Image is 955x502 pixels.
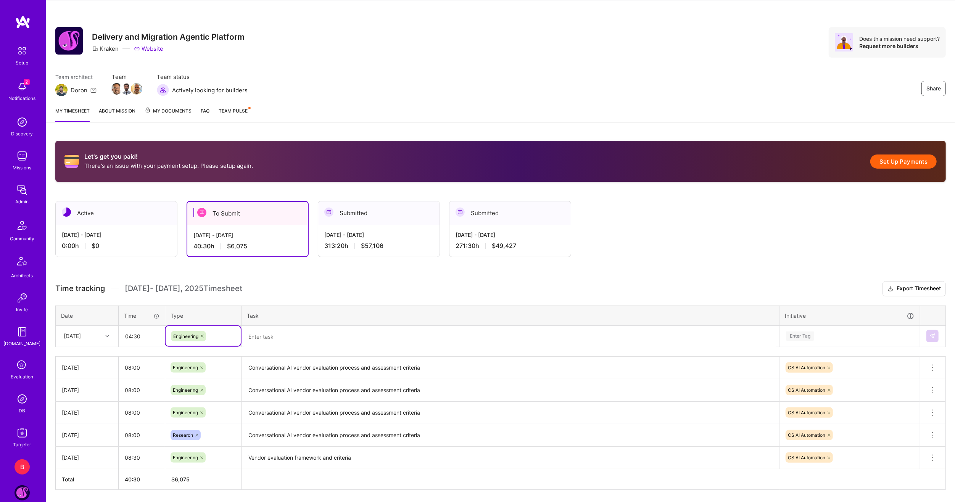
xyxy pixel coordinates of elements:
[14,485,30,500] img: Kraken: Delivery and Migration Agentic Platform
[788,410,825,415] span: CS AI Automation
[111,83,122,95] img: Team Member Avatar
[85,153,253,160] h2: Let's get you paid!
[131,83,142,95] img: Team Member Avatar
[788,365,825,370] span: CS AI Automation
[14,459,30,475] div: B
[197,208,206,217] img: To Submit
[105,334,109,338] i: icon Chevron
[173,387,198,393] span: Engineering
[14,290,30,306] img: Invite
[173,365,198,370] span: Engineering
[56,201,177,225] div: Active
[62,242,171,250] div: 0:00 h
[219,107,250,122] a: Team Pulse
[132,82,142,95] a: Team Member Avatar
[14,79,30,94] img: bell
[13,164,32,172] div: Missions
[926,85,941,92] span: Share
[187,202,308,225] div: To Submit
[56,469,119,489] th: Total
[121,83,132,95] img: Team Member Avatar
[361,242,383,250] span: $57,106
[145,107,192,115] span: My Documents
[13,253,31,272] img: Architects
[9,94,36,102] div: Notifications
[173,455,198,460] span: Engineering
[157,73,248,81] span: Team status
[10,235,34,243] div: Community
[173,333,198,339] span: Engineering
[62,409,112,417] div: [DATE]
[99,107,135,122] a: About Mission
[835,33,853,51] img: Avatar
[119,380,165,400] input: HH:MM
[92,242,99,250] span: $0
[56,306,119,325] th: Date
[55,27,83,55] img: Company Logo
[887,285,894,293] i: icon Download
[242,357,778,378] textarea: Conversational AI vendor evaluation process and assessment criteria
[119,402,165,423] input: HH:MM
[324,208,333,217] img: Submitted
[859,42,940,50] div: Request more builders
[788,455,825,460] span: CS AI Automation
[62,431,112,439] div: [DATE]
[55,73,97,81] span: Team architect
[11,130,33,138] div: Discovery
[112,82,122,95] a: Team Member Avatar
[92,45,119,53] div: Kraken
[921,81,946,96] button: Share
[242,306,779,325] th: Task
[11,272,33,280] div: Architects
[172,86,248,94] span: Actively looking for builders
[11,373,34,381] div: Evaluation
[119,469,165,489] th: 40:30
[119,326,164,346] input: HH:MM
[227,242,247,250] span: $6,075
[125,284,242,293] span: [DATE] - [DATE] , 2025 Timesheet
[449,201,571,225] div: Submitted
[92,32,245,42] h3: Delivery and Migration Agentic Platform
[71,86,87,94] div: Doron
[13,485,32,500] a: Kraken: Delivery and Migration Agentic Platform
[24,79,30,85] span: 2
[492,242,516,250] span: $49,427
[14,391,30,407] img: Admin Search
[15,358,29,373] i: icon SelectionTeam
[62,364,112,372] div: [DATE]
[201,107,209,122] a: FAQ
[13,459,32,475] a: B
[119,357,165,378] input: HH:MM
[15,15,31,29] img: logo
[786,330,814,342] div: Enter Tag
[173,410,198,415] span: Engineering
[16,306,28,314] div: Invite
[193,231,302,239] div: [DATE] - [DATE]
[859,35,940,42] div: Does this mission need support?
[165,306,242,325] th: Type
[119,425,165,445] input: HH:MM
[157,84,169,96] img: Actively looking for builders
[883,281,946,296] button: Export Timesheet
[64,332,81,340] div: [DATE]
[90,87,97,93] i: icon Mail
[785,311,915,320] div: Initiative
[870,154,937,169] button: Set Up Payments
[55,84,68,96] img: Team Architect
[19,407,26,415] div: DB
[119,447,165,468] input: HH:MM
[55,107,90,122] a: My timesheet
[318,201,440,225] div: Submitted
[4,339,41,348] div: [DOMAIN_NAME]
[16,198,29,206] div: Admin
[171,476,190,483] span: $ 6,075
[242,380,778,401] textarea: Conversational AI vendor evaluation process and assessment criteria
[788,387,825,393] span: CS AI Automation
[14,324,30,339] img: guide book
[145,107,192,122] a: My Documents
[55,284,105,293] span: Time tracking
[173,432,193,438] span: Research
[122,82,132,95] a: Team Member Avatar
[124,312,159,320] div: Time
[62,231,171,239] div: [DATE] - [DATE]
